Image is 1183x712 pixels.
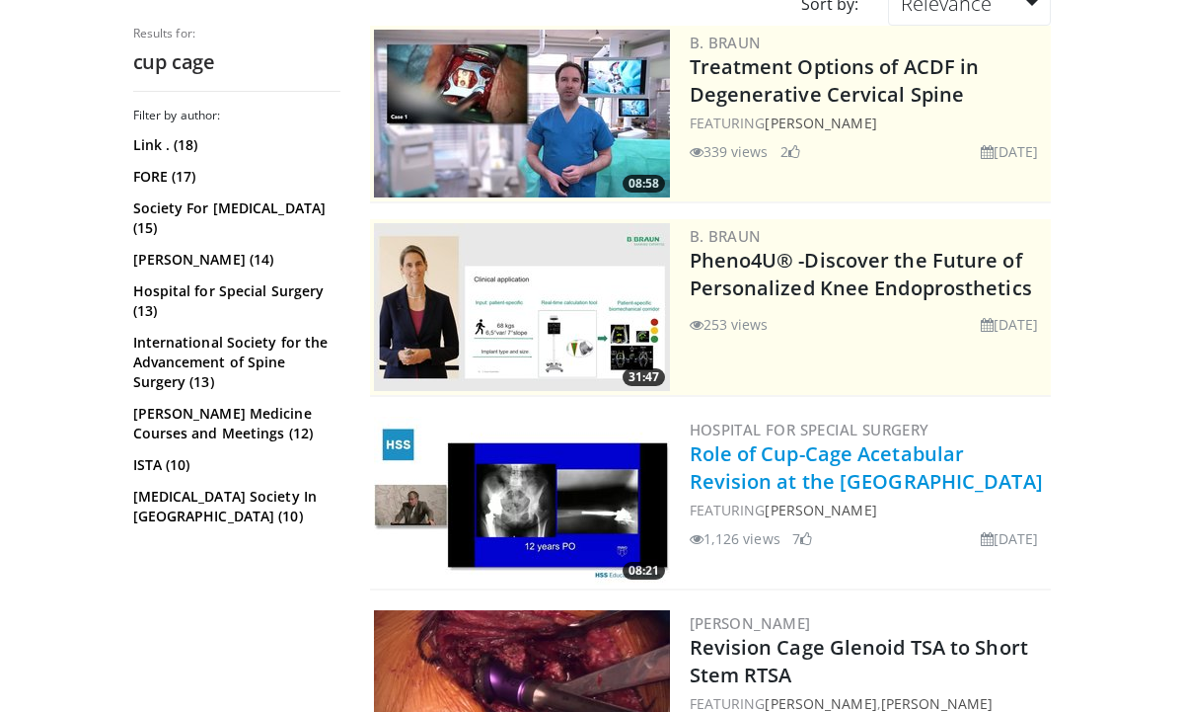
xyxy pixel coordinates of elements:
li: 339 views [690,141,769,162]
span: 31:47 [623,368,665,386]
a: Hospital for Special Surgery [690,420,929,439]
li: 7 [792,528,812,549]
a: Society For [MEDICAL_DATA] (15) [133,198,335,238]
a: Link . (18) [133,135,335,155]
a: [PERSON_NAME] [690,613,811,633]
a: International Society for the Advancement of Spine Surgery (13) [133,333,335,392]
a: Treatment Options of ACDF in Degenerative Cervical Spine [690,53,980,108]
a: 08:21 [374,417,670,585]
li: [DATE] [981,528,1039,549]
h3: Filter by author: [133,108,340,123]
a: [PERSON_NAME] Medicine Courses and Meetings (12) [133,404,335,443]
li: 1,126 views [690,528,780,549]
img: d97365f4-8289-4920-8371-d4d4aceb8165.300x170_q85_crop-smart_upscale.jpg [374,417,670,585]
h2: cup cage [133,49,340,75]
li: 253 views [690,314,769,335]
li: [DATE] [981,141,1039,162]
p: Results for: [133,26,340,41]
a: [PERSON_NAME] (14) [133,250,335,270]
li: 2 [780,141,800,162]
a: [MEDICAL_DATA] Society In [GEOGRAPHIC_DATA] (10) [133,487,335,526]
a: Revision Cage Glenoid TSA to Short Stem RTSA [690,634,1028,688]
a: Pheno4U® -Discover the Future of Personalized Knee Endoprosthetics [690,247,1032,301]
span: 08:58 [623,175,665,193]
div: FEATURING [690,113,1047,133]
a: Hospital for Special Surgery (13) [133,281,335,321]
a: ISTA (10) [133,455,335,475]
div: FEATURING [690,500,1047,520]
a: [PERSON_NAME] [765,501,876,519]
a: B. Braun [690,33,762,52]
a: 31:47 [374,223,670,391]
a: [PERSON_NAME] [765,114,876,132]
span: 08:21 [623,562,665,580]
a: 08:58 [374,30,670,198]
img: 2c749dd2-eaed-4ec0-9464-a41d4cc96b76.300x170_q85_crop-smart_upscale.jpg [374,223,670,391]
img: 009a77ed-cfd7-46ce-89c5-e6e5196774e0.300x170_q85_crop-smart_upscale.jpg [374,30,670,198]
a: Role of Cup-Cage Acetabular Revision at the [GEOGRAPHIC_DATA] [690,440,1043,495]
li: [DATE] [981,314,1039,335]
a: B. Braun [690,226,762,246]
a: FORE (17) [133,167,335,187]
